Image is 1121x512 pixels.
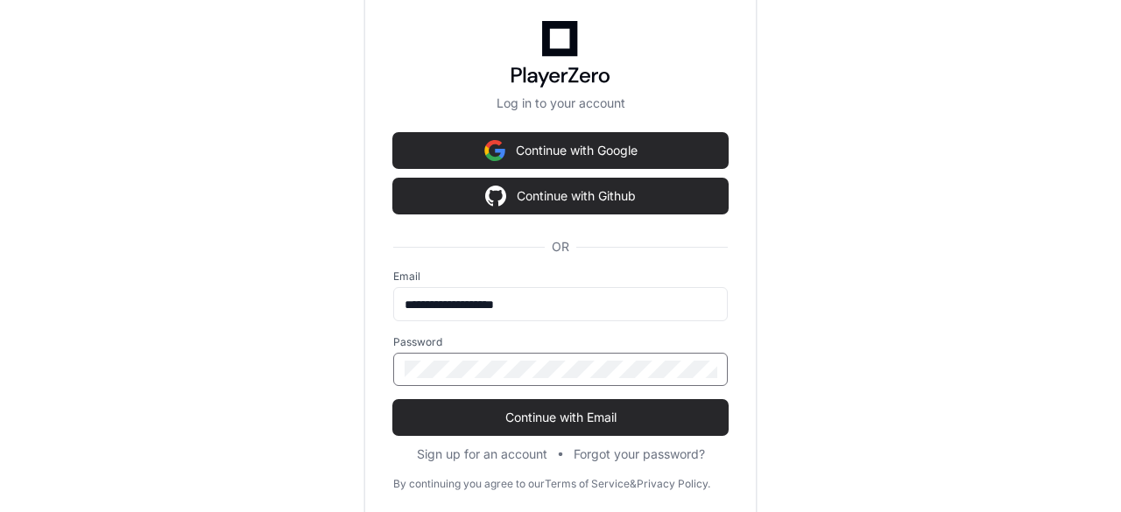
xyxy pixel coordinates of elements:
button: Forgot your password? [574,445,705,463]
button: Continue with Google [393,133,728,168]
button: Sign up for an account [417,445,547,463]
a: Privacy Policy. [637,477,710,491]
div: & [630,477,637,491]
div: By continuing you agree to our [393,477,545,491]
span: Continue with Email [393,409,728,426]
p: Log in to your account [393,95,728,112]
label: Password [393,335,728,349]
img: Sign in with google [485,179,506,214]
img: Sign in with google [484,133,505,168]
button: Continue with Github [393,179,728,214]
label: Email [393,270,728,284]
span: OR [545,238,576,256]
button: Continue with Email [393,400,728,435]
a: Terms of Service [545,477,630,491]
